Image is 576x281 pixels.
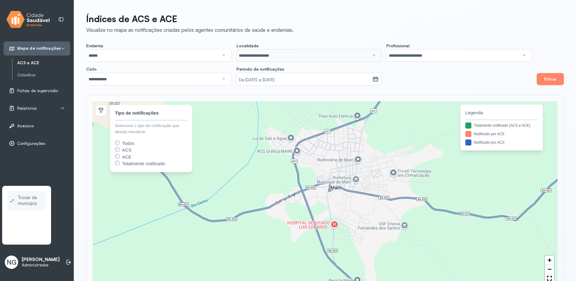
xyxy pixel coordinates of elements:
[17,106,37,111] span: Relatórios
[17,141,45,146] span: Configurações
[86,66,96,72] span: Ciclo
[86,43,103,49] span: Endemia
[86,27,294,33] div: Visualize no mapa as notificações criadas pelos agentes comunitários de saúde e endemias.
[17,71,70,79] a: Cidadãos
[17,60,70,65] a: ACS e ACE
[465,109,538,116] span: Legenda
[537,73,564,85] button: Filtrar
[17,123,34,129] span: Acessos
[7,258,16,266] span: NG
[548,265,552,273] span: −
[122,161,165,166] span: Totalmente notificado
[17,88,58,93] span: Fichas de supervisão
[548,256,552,264] span: +
[239,77,370,83] small: De [DATE] a [DATE]
[122,141,134,146] span: Todos
[17,59,70,67] a: ACS e ACE
[9,88,65,94] a: Fichas de supervisão
[236,66,284,72] span: Período de notificações
[22,257,60,263] p: [PERSON_NAME]
[17,46,61,51] span: Mapa de notificações
[474,140,504,145] div: Notificado por ACS
[474,123,530,128] div: Totalmente notificado (ACS e ACE)
[18,194,43,208] span: Trocar de município
[22,263,60,268] p: Administrador
[122,147,132,152] span: ACS
[386,43,409,49] span: Profissional
[545,265,554,274] a: Zoom out
[115,123,187,135] div: Selecione o tipo de notificação que deseja visualizar
[6,10,50,29] img: logo.svg
[122,154,132,159] span: ACE
[86,13,294,24] p: Índices de ACS e ACE
[236,43,259,49] span: Localidade
[115,110,159,117] div: Tipo de notificações
[474,131,504,137] div: Notificado por ACE
[17,72,70,78] a: Cidadãos
[545,256,554,265] a: Zoom in
[9,123,65,129] a: Acessos
[9,140,65,146] a: Configurações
